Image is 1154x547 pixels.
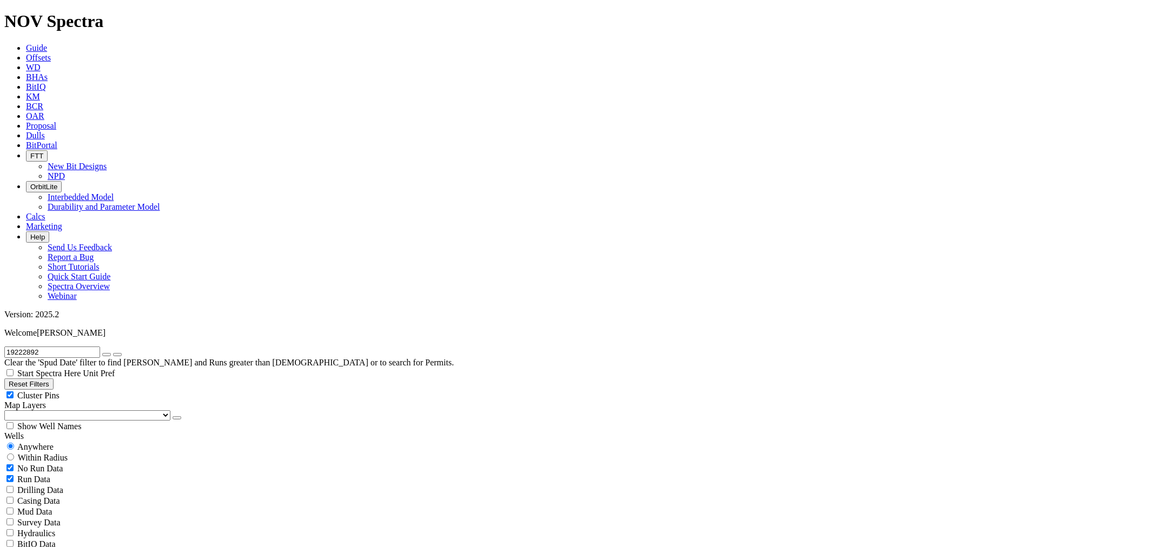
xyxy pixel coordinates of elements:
a: Proposal [26,121,56,130]
a: NPD [48,171,65,181]
button: FTT [26,150,48,162]
input: Search [4,346,100,358]
span: Survey Data [17,518,61,527]
a: Short Tutorials [48,262,100,271]
a: Offsets [26,53,51,62]
a: Marketing [26,222,62,231]
span: Anywhere [17,442,54,451]
span: Help [30,233,45,241]
span: Casing Data [17,496,60,505]
a: WD [26,63,41,72]
span: Unit Pref [83,369,115,378]
span: No Run Data [17,464,63,473]
span: FTT [30,152,43,160]
span: Within Radius [18,453,68,462]
a: BitIQ [26,82,45,91]
h1: NOV Spectra [4,11,1150,31]
a: Webinar [48,291,77,301]
a: Send Us Feedback [48,243,112,252]
span: Drilling Data [17,485,63,495]
filter-controls-checkbox: Hydraulics Analysis [4,528,1150,538]
a: BitPortal [26,141,57,150]
p: Welcome [4,328,1150,338]
span: Mud Data [17,507,52,516]
span: Show Well Names [17,422,81,431]
a: New Bit Designs [48,162,107,171]
a: Report a Bug [48,252,94,262]
a: BHAs [26,72,48,82]
button: Reset Filters [4,378,54,390]
a: Quick Start Guide [48,272,110,281]
span: OrbitLite [30,183,57,191]
a: Dulls [26,131,45,140]
span: Map Layers [4,401,46,410]
a: Calcs [26,212,45,221]
a: Durability and Parameter Model [48,202,160,211]
div: Wells [4,431,1150,441]
span: Cluster Pins [17,391,60,400]
span: Hydraulics [17,529,55,538]
a: Spectra Overview [48,282,110,291]
a: KM [26,92,40,101]
span: Start Spectra Here [17,369,81,378]
input: Start Spectra Here [6,369,14,376]
a: Guide [26,43,47,52]
span: Run Data [17,475,50,484]
button: Help [26,231,49,243]
button: OrbitLite [26,181,62,192]
a: Interbedded Model [48,192,114,202]
div: Version: 2025.2 [4,310,1150,319]
span: [PERSON_NAME] [37,328,105,337]
a: BCR [26,102,43,111]
a: OAR [26,111,44,121]
span: Clear the 'Spud Date' filter to find [PERSON_NAME] and Runs greater than [DEMOGRAPHIC_DATA] or to... [4,358,454,367]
